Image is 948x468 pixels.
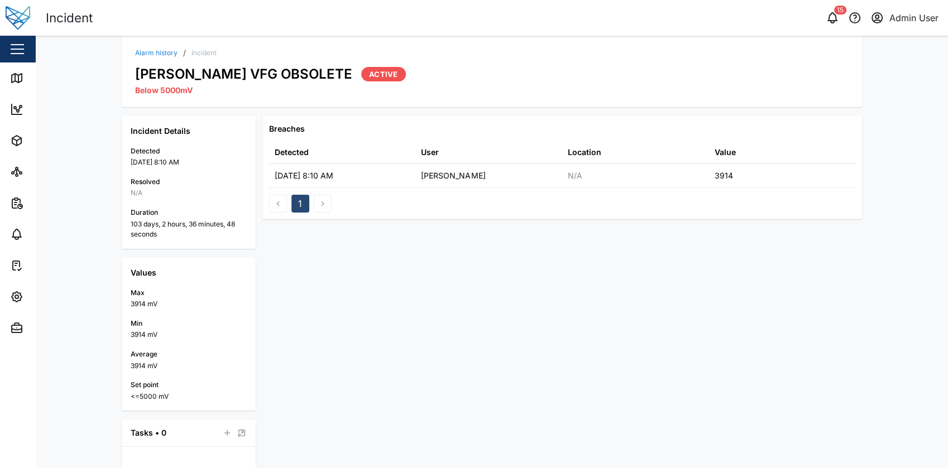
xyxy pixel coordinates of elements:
[131,330,247,340] div: 3914 mV
[568,170,582,182] div: N/A
[29,228,64,240] div: Alarms
[131,188,247,199] div: N/A
[131,361,247,371] div: 3914 mV
[131,125,247,137] div: Incident Details
[869,10,939,26] button: Admin User
[131,288,247,298] div: Max
[131,299,247,310] div: 3914 mV
[29,103,79,115] div: Dashboard
[131,319,247,329] div: Min
[421,146,439,158] div: User
[29,72,54,84] div: Map
[29,166,56,178] div: Sites
[131,267,247,279] div: Values
[46,8,93,28] div: Incident
[131,146,247,157] div: Detected
[291,195,309,213] button: 1
[715,146,736,158] div: Value
[29,322,62,334] div: Admin
[369,67,398,81] span: Active
[715,170,733,182] div: 3914
[131,380,247,390] div: Set point
[275,146,309,158] div: Detected
[135,64,352,84] div: [PERSON_NAME] VFG OBSOLETE
[29,259,60,272] div: Tasks
[834,6,846,15] div: 15
[131,157,247,168] div: [DATE] 8:10 AM
[269,123,855,135] div: Breaches
[131,219,247,240] div: 103 days, 2 hours, 36 minutes, 48 seconds
[29,197,67,209] div: Reports
[191,50,217,56] div: Incident
[29,134,64,147] div: Assets
[131,208,247,218] div: Duration
[131,427,166,439] div: Tasks • 0
[183,49,186,57] div: /
[135,84,849,97] div: Below 5000mV
[6,6,30,30] img: Main Logo
[275,170,333,182] div: [DATE] 8:10 AM
[568,146,601,158] div: Location
[131,349,247,360] div: Average
[135,50,178,56] a: Alarm history
[421,170,485,182] div: [PERSON_NAME]
[131,392,247,402] div: <=5000 mV
[131,177,247,187] div: Resolved
[29,291,69,303] div: Settings
[889,11,939,25] div: Admin User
